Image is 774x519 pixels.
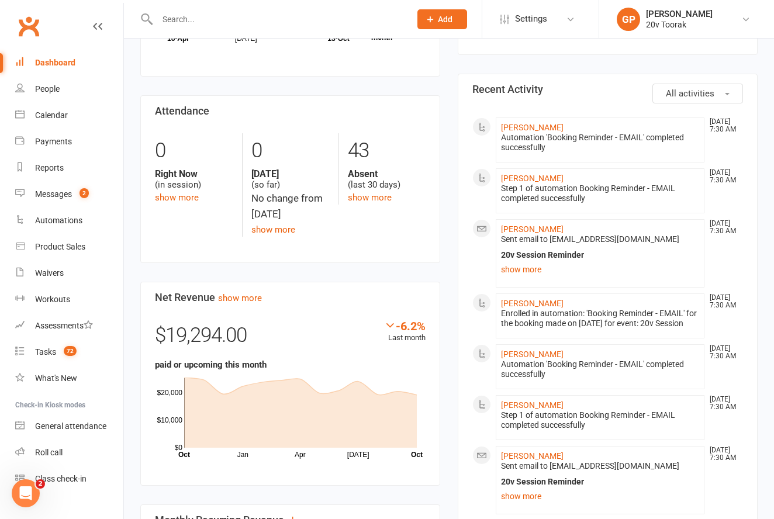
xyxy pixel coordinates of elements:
strong: [DATE] [251,168,329,179]
div: Step 1 of automation Booking Reminder - EMAIL completed successfully [501,184,699,203]
strong: paid or upcoming this month [155,359,267,370]
h3: Recent Activity [472,84,743,95]
div: Calendar [35,110,68,120]
div: Workouts [35,295,70,304]
div: Messages [35,189,72,199]
div: General attendance [35,421,106,431]
iframe: Intercom live chat [12,479,40,507]
a: Workouts [15,286,123,313]
span: Sent email to [EMAIL_ADDRESS][DOMAIN_NAME] [501,234,679,244]
a: Reports [15,155,123,181]
h3: Attendance [155,105,426,117]
div: Last month [384,319,426,344]
div: Assessments [35,321,93,330]
div: Automation 'Booking Reminder - EMAIL' completed successfully [501,133,699,153]
div: Tasks [35,347,56,357]
span: 2 [36,479,45,489]
a: Clubworx [14,12,43,41]
div: 0 [155,133,233,168]
div: 20v Session Reminder [501,250,699,260]
div: People [35,84,60,94]
a: What's New [15,365,123,392]
div: What's New [35,373,77,383]
span: 2 [80,188,89,198]
time: [DATE] 7:30 AM [704,396,742,411]
a: Payments [15,129,123,155]
a: People [15,76,123,102]
input: Search... [154,11,402,27]
div: Enrolled in automation: 'Booking Reminder - EMAIL' for the booking made on [DATE] for event: 20v ... [501,309,699,328]
time: [DATE] 7:30 AM [704,220,742,235]
div: Dashboard [35,58,75,67]
time: [DATE] 7:30 AM [704,118,742,133]
div: (so far) [251,168,329,191]
a: Waivers [15,260,123,286]
time: [DATE] 7:30 AM [704,169,742,184]
a: Class kiosk mode [15,466,123,492]
div: GP [617,8,640,31]
div: -6.2% [384,319,426,332]
a: Assessments [15,313,123,339]
span: Sent email to [EMAIL_ADDRESS][DOMAIN_NAME] [501,461,679,470]
div: Reports [35,163,64,172]
button: Add [417,9,467,29]
div: Payments [35,137,72,146]
div: Automation 'Booking Reminder - EMAIL' completed successfully [501,359,699,379]
div: Class check-in [35,474,87,483]
a: show more [501,488,699,504]
div: $19,294.00 [155,319,426,358]
div: Product Sales [35,242,85,251]
a: [PERSON_NAME] [501,451,564,461]
a: [PERSON_NAME] [501,174,564,183]
a: Calendar [15,102,123,129]
button: All activities [652,84,743,103]
a: [PERSON_NAME] [501,123,564,132]
a: Tasks 72 [15,339,123,365]
div: Automations [35,216,82,225]
a: General attendance kiosk mode [15,413,123,440]
div: 20v Session Reminder [501,477,699,487]
a: Product Sales [15,234,123,260]
div: (in session) [155,168,233,191]
a: [PERSON_NAME] [501,299,564,308]
a: Messages 2 [15,181,123,207]
time: [DATE] 7:30 AM [704,345,742,360]
span: Add [438,15,452,24]
span: 72 [64,346,77,356]
a: show more [218,293,262,303]
div: 43 [348,133,426,168]
a: show more [348,192,392,203]
h3: Net Revenue [155,292,426,303]
a: show more [155,192,199,203]
span: All activities [666,88,714,99]
strong: Right Now [155,168,233,179]
span: Settings [515,6,547,32]
div: Roll call [35,448,63,457]
div: No change from [DATE] [251,191,329,222]
a: Dashboard [15,50,123,76]
div: [PERSON_NAME] [646,9,713,19]
a: [PERSON_NAME] [501,224,564,234]
time: [DATE] 7:30 AM [704,294,742,309]
div: Step 1 of automation Booking Reminder - EMAIL completed successfully [501,410,699,430]
div: 0 [251,133,329,168]
strong: Absent [348,168,426,179]
a: [PERSON_NAME] [501,400,564,410]
a: show more [501,261,699,278]
a: [PERSON_NAME] [501,350,564,359]
div: (last 30 days) [348,168,426,191]
a: Roll call [15,440,123,466]
div: 20v Toorak [646,19,713,30]
time: [DATE] 7:30 AM [704,447,742,462]
a: show more [251,224,295,235]
a: 12Canx. this month [371,10,426,41]
a: Automations [15,207,123,234]
div: Waivers [35,268,64,278]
